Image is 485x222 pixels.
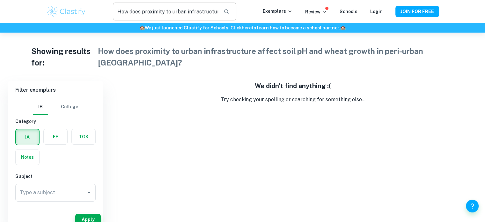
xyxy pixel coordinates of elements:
h5: We didn't find anything :( [108,81,477,91]
a: Login [370,9,383,14]
h6: Subject [15,173,96,180]
button: IB [33,99,48,115]
h6: Filter exemplars [8,81,103,99]
div: Filter type choice [33,99,78,115]
button: Help and Feedback [466,200,479,212]
span: 🏫 [340,25,346,30]
button: Open [85,188,93,197]
p: Exemplars [263,8,292,15]
input: Search for any exemplars... [113,3,218,20]
h1: How does proximity to urban infrastructure affect soil pH and wheat growth in peri-urban [GEOGRAP... [98,45,454,68]
a: Schools [340,9,357,14]
button: JOIN FOR FREE [395,6,439,17]
span: 🏫 [139,25,145,30]
button: Notes [16,149,39,165]
h1: Showing results for: [31,45,95,68]
h6: Category [15,118,96,125]
p: Review [305,8,327,15]
a: here [242,25,252,30]
button: College [61,99,78,115]
h6: We just launched Clastify for Schools. Click to learn how to become a school partner. [1,24,484,31]
p: Try checking your spelling or searching for something else... [108,96,477,103]
img: Clastify logo [46,5,87,18]
button: TOK [72,129,95,144]
button: EE [44,129,67,144]
button: IA [16,129,39,145]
